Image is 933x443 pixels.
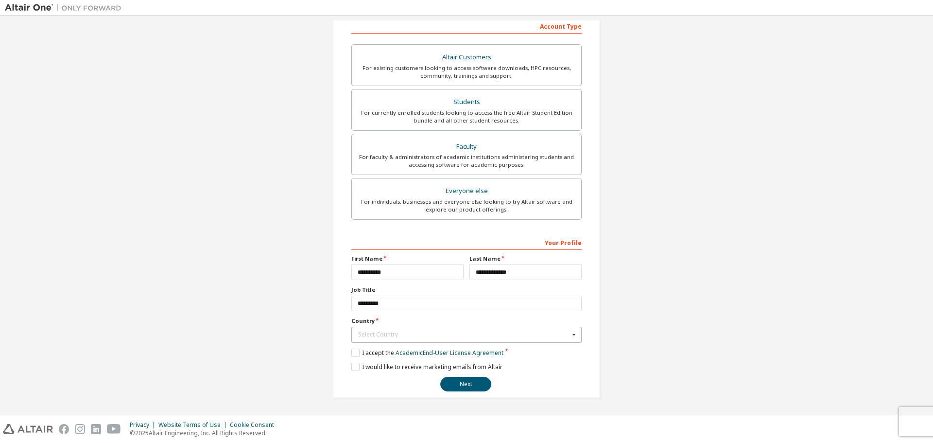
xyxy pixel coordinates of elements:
[358,109,575,124] div: For currently enrolled students looking to access the free Altair Student Edition bundle and all ...
[130,429,280,437] p: © 2025 Altair Engineering, Inc. All Rights Reserved.
[358,64,575,80] div: For existing customers looking to access software downloads, HPC resources, community, trainings ...
[158,421,230,429] div: Website Terms of Use
[351,18,582,34] div: Account Type
[230,421,280,429] div: Cookie Consent
[358,198,575,213] div: For individuals, businesses and everyone else looking to try Altair software and explore our prod...
[107,424,121,434] img: youtube.svg
[358,51,575,64] div: Altair Customers
[75,424,85,434] img: instagram.svg
[358,184,575,198] div: Everyone else
[358,95,575,109] div: Students
[59,424,69,434] img: facebook.svg
[358,140,575,154] div: Faculty
[351,255,464,263] label: First Name
[351,349,503,357] label: I accept the
[469,255,582,263] label: Last Name
[351,286,582,294] label: Job Title
[396,349,503,357] a: Academic End-User License Agreement
[351,363,502,371] label: I would like to receive marketing emails from Altair
[351,234,582,250] div: Your Profile
[358,332,570,337] div: Select Country
[5,3,126,13] img: Altair One
[91,424,101,434] img: linkedin.svg
[358,153,575,169] div: For faculty & administrators of academic institutions administering students and accessing softwa...
[130,421,158,429] div: Privacy
[3,424,53,434] img: altair_logo.svg
[351,317,582,325] label: Country
[440,377,491,391] button: Next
